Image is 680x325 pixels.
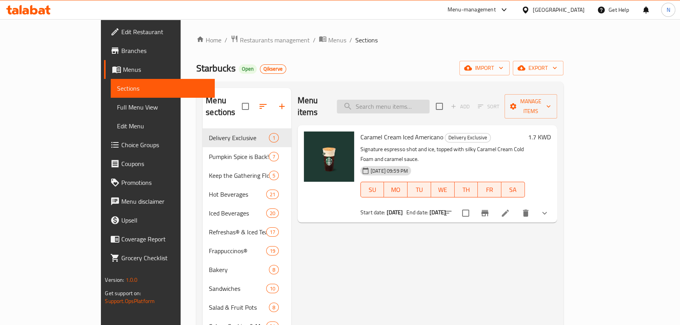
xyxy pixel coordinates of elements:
a: Edit Restaurant [104,22,214,41]
div: Menu-management [448,5,496,15]
span: Promotions [121,178,208,187]
span: SU [364,184,381,195]
span: Upsell [121,215,208,225]
span: Menus [123,65,208,74]
div: Bakery [209,265,269,274]
span: WE [434,184,452,195]
a: Menus [104,60,214,79]
button: show more [535,204,554,223]
span: 8 [269,266,278,274]
span: import [466,63,503,73]
span: Grocery Checklist [121,253,208,263]
span: Full Menu View [117,102,208,112]
span: 19 [267,247,278,255]
span: Salad & Fruit Pots [209,303,269,312]
span: Starbucks [196,59,236,77]
a: Upsell [104,211,214,230]
span: Iced Beverages [209,208,266,218]
span: export [519,63,557,73]
h6: 1.7 KWD [528,131,551,142]
div: Iced Beverages20 [203,204,291,223]
button: FR [478,182,501,197]
div: Pumpkin Spice is Back! [209,152,269,161]
button: import [459,61,510,75]
span: 20 [267,210,278,217]
span: Frappuccinos® [209,246,266,256]
div: items [269,303,279,312]
b: [DATE] [387,207,403,217]
button: Manage items [505,94,557,119]
span: Choice Groups [121,140,208,150]
div: Delivery Exclusive [445,133,491,142]
a: Coverage Report [104,230,214,248]
span: Sort sections [254,97,272,116]
div: items [266,190,279,199]
button: WE [431,182,455,197]
a: Support.OpsPlatform [105,296,155,306]
div: Delivery Exclusive1 [203,128,291,147]
span: TH [458,184,475,195]
span: Version: [105,275,124,285]
span: Sections [355,35,378,45]
span: Menus [328,35,346,45]
li: / [313,35,316,45]
span: End date: [406,207,428,217]
span: Edit Menu [117,121,208,131]
b: [DATE] [430,207,446,217]
div: items [266,208,279,218]
button: SA [501,182,525,197]
span: 10 [267,285,278,292]
button: TU [408,182,431,197]
div: items [266,246,279,256]
a: Menu disclaimer [104,192,214,211]
span: N [666,5,670,14]
img: Caramel Cream Iced Americano [304,131,354,182]
span: Start date: [360,207,386,217]
span: Select section first [473,100,505,113]
button: export [513,61,563,75]
span: Refreshas® & Iced Teas [209,227,266,237]
a: Full Menu View [111,98,214,117]
a: Promotions [104,173,214,192]
div: items [266,284,279,293]
div: Keep the Gathering Flowing5 [203,166,291,185]
span: Edit Restaurant [121,27,208,37]
a: Edit menu item [501,208,510,218]
span: Sandwiches [209,284,266,293]
span: 21 [267,191,278,198]
span: Delivery Exclusive [445,133,490,142]
div: Pumpkin Spice is Back!7 [203,147,291,166]
li: / [225,35,227,45]
span: Get support on: [105,288,141,298]
div: items [266,227,279,237]
a: Grocery Checklist [104,248,214,267]
span: Open [239,66,257,72]
a: Sections [111,79,214,98]
span: Coupons [121,159,208,168]
a: Coupons [104,154,214,173]
span: 5 [269,172,278,179]
span: Select to update [457,205,474,221]
button: Branch-specific-item [475,204,494,223]
div: Hot Beverages21 [203,185,291,204]
span: FR [481,184,498,195]
a: Branches [104,41,214,60]
span: Hot Beverages [209,190,266,199]
span: Keep the Gathering Flowing [209,171,269,180]
div: items [269,152,279,161]
div: items [269,265,279,274]
span: Coverage Report [121,234,208,244]
svg: Show Choices [540,208,549,218]
div: Open [239,64,257,74]
a: Menus [319,35,346,45]
span: 1 [269,134,278,142]
button: MO [384,182,408,197]
span: Select all sections [237,98,254,115]
span: Delivery Exclusive [209,133,269,142]
span: 1.0.0 [126,275,138,285]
